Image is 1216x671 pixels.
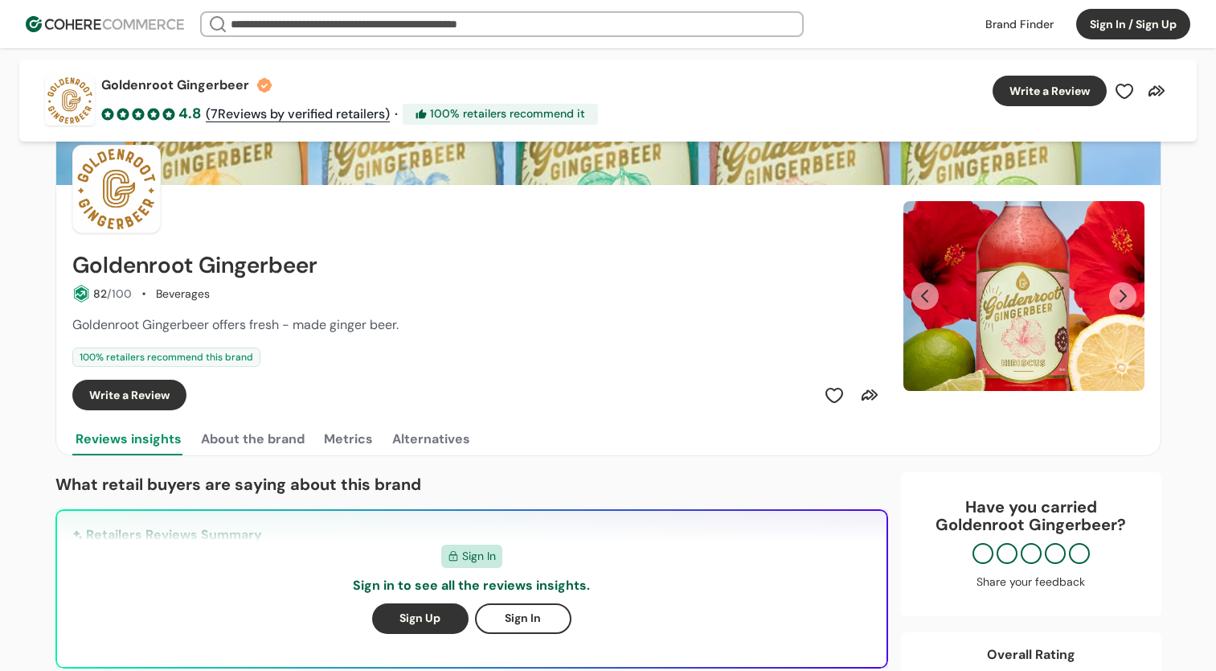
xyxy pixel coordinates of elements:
[903,201,1144,391] div: Carousel
[72,423,185,455] button: Reviews insights
[156,286,210,303] div: Beverages
[72,380,186,410] button: Write a Review
[917,516,1145,533] p: Goldenroot Gingerbeer ?
[917,574,1145,591] div: Share your feedback
[987,645,1075,665] div: Overall Rating
[55,472,888,496] p: What retail buyers are saying about this brand
[903,201,1144,391] img: Slide 0
[475,603,571,634] button: Sign In
[72,348,260,367] div: 100 % retailers recommend this brand
[389,423,473,455] button: Alternatives
[107,286,132,301] span: /100
[903,201,1144,391] div: Slide 1
[353,576,590,595] p: Sign in to see all the reviews insights.
[1076,9,1190,39] button: Sign In / Sign Up
[26,16,184,32] img: Cohere Logo
[198,423,308,455] button: About the brand
[372,603,469,634] button: Sign Up
[72,253,317,278] h2: Goldenroot Gingerbeer
[93,286,107,301] span: 82
[911,282,939,310] button: Previous Slide
[72,145,161,233] img: Brand Photo
[1109,282,1136,310] button: Next Slide
[917,498,1145,533] div: Have you carried
[72,316,399,333] span: Goldenroot Gingerbeer offers fresh - made ginger beer.
[462,548,496,565] span: Sign In
[321,423,376,455] button: Metrics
